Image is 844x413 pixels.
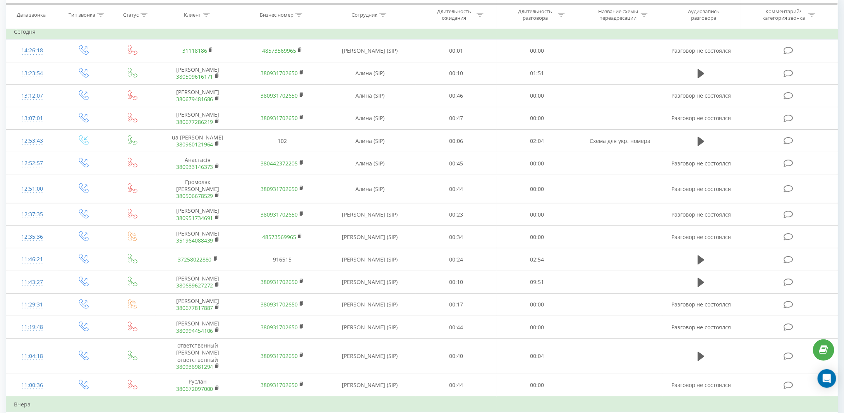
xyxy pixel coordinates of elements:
div: Клиент [184,11,201,18]
td: [PERSON_NAME] (SIP) [324,203,415,226]
td: 00:44 [415,316,497,339]
td: 00:06 [415,130,497,152]
td: 00:01 [415,40,497,62]
span: Разговор не состоялся [671,92,731,99]
td: [PERSON_NAME] (SIP) [324,40,415,62]
td: [PERSON_NAME] [156,271,240,293]
a: 48573569965 [262,233,296,241]
td: 02:04 [497,130,578,152]
span: Разговор не состоялся [671,211,731,218]
td: 00:04 [497,339,578,374]
div: Аудиозапись разговора [679,8,729,21]
div: Тип звонка [69,11,95,18]
td: [PERSON_NAME] [156,293,240,316]
td: Руслан [156,374,240,397]
span: Разговор не состоялся [671,185,731,193]
a: 380931702650 [261,301,298,308]
span: Разговор не состоялся [671,47,731,54]
td: Сегодня [6,24,838,40]
td: 09:51 [497,271,578,293]
div: 14:26:18 [14,43,50,58]
td: 00:00 [497,203,578,226]
div: 11:00:36 [14,378,50,393]
a: 380931702650 [261,324,298,331]
td: 00:45 [415,152,497,175]
td: Анастасія [156,152,240,175]
span: Разговор не состоялся [671,381,731,389]
td: 01:51 [497,62,578,84]
td: 916515 [240,248,324,271]
div: 13:23:54 [14,66,50,81]
div: Длительность разговора [515,8,556,21]
div: Длительность ожидания [433,8,475,21]
td: 00:46 [415,84,497,107]
a: 380679481686 [176,95,213,103]
td: 00:40 [415,339,497,374]
div: 11:29:31 [14,297,50,312]
div: 11:46:21 [14,252,50,267]
span: Разговор не состоялся [671,233,731,241]
td: [PERSON_NAME] (SIP) [324,316,415,339]
td: 00:00 [497,84,578,107]
td: 00:00 [497,40,578,62]
td: 00:00 [497,316,578,339]
td: 102 [240,130,324,152]
a: 380672097000 [176,385,213,392]
td: 00:23 [415,203,497,226]
a: 380931702650 [261,114,298,122]
div: Название схемы переадресации [597,8,639,21]
td: Алина (SIP) [324,62,415,84]
div: 12:35:36 [14,229,50,244]
div: Сотрудник [352,11,377,18]
a: 380933146373 [176,163,213,170]
a: 380936981294 [176,363,213,370]
td: [PERSON_NAME] [156,226,240,248]
div: 11:04:18 [14,349,50,364]
td: Алина (SIP) [324,84,415,107]
a: 380994454106 [176,327,213,334]
td: 00:00 [497,226,578,248]
a: 351964088439 [176,237,213,244]
a: 380931702650 [261,278,298,286]
a: 380951734691 [176,214,213,222]
td: 00:10 [415,62,497,84]
div: Дата звонка [17,11,46,18]
a: 380689627272 [176,282,213,289]
td: 02:54 [497,248,578,271]
div: 13:12:07 [14,88,50,103]
a: 48573569965 [262,47,296,54]
td: [PERSON_NAME] (SIP) [324,293,415,316]
td: [PERSON_NAME] (SIP) [324,226,415,248]
div: 12:52:57 [14,156,50,171]
div: 11:19:48 [14,320,50,335]
td: Громоляк [PERSON_NAME] [156,175,240,203]
td: 00:00 [497,293,578,316]
td: Алина (SIP) [324,152,415,175]
td: [PERSON_NAME] [156,62,240,84]
a: 380960121964 [176,141,213,148]
td: ua [PERSON_NAME] [156,130,240,152]
a: 380931702650 [261,69,298,77]
td: 00:44 [415,175,497,203]
span: Разговор не состоялся [671,324,731,331]
td: 00:17 [415,293,497,316]
td: ответственный [PERSON_NAME] ответственный [156,339,240,374]
td: [PERSON_NAME] (SIP) [324,374,415,397]
span: Разговор не состоялся [671,301,731,308]
a: 380931702650 [261,381,298,389]
td: 00:00 [497,152,578,175]
div: Статус [123,11,139,18]
td: 00:34 [415,226,497,248]
td: Алина (SIP) [324,130,415,152]
td: 00:00 [497,175,578,203]
a: 380931702650 [261,185,298,193]
a: 37258022880 [178,256,212,263]
div: Комментарий/категория звонка [761,8,806,21]
span: Разговор не состоялся [671,160,731,167]
a: 380506678529 [176,192,213,200]
td: 00:00 [497,107,578,129]
td: 00:00 [497,374,578,397]
td: [PERSON_NAME] [156,203,240,226]
td: Алина (SIP) [324,107,415,129]
td: Схема для укр. номера [578,130,662,152]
